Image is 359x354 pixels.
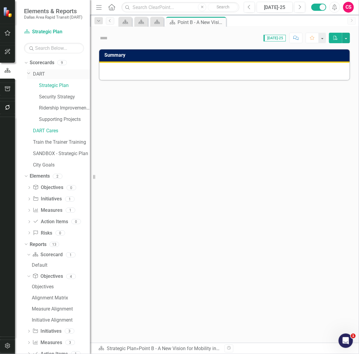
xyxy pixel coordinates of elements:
[32,317,90,323] div: Initiative Alignment
[264,35,286,41] span: [DATE]-25
[104,52,347,58] h3: Summary
[24,7,82,15] span: Elements & Reports
[66,252,76,257] div: 1
[343,2,354,13] button: CS
[30,260,90,270] a: Default
[39,105,90,112] a: Ridership Improvement Funds
[30,59,54,66] a: Scorecards
[32,284,90,289] div: Objectives
[339,334,353,348] iframe: Intercom live chat
[32,339,62,346] a: Measures
[32,328,61,335] a: Initiatives
[33,230,52,237] a: Risks
[32,295,90,301] div: Alignment Matrix
[33,127,90,134] a: DART Cares
[32,251,63,258] a: Scorecard
[24,15,82,19] small: Dallas Area Rapid Transit (DART)
[39,94,90,100] a: Security Strategy
[30,293,90,303] a: Alignment Matrix
[55,230,65,235] div: 0
[33,71,90,78] a: DART
[65,329,74,334] div: 3
[33,218,68,225] a: Action Items
[49,242,59,247] div: 13
[32,262,90,268] div: Default
[30,173,50,180] a: Elements
[39,82,90,89] a: Strategic Plan
[65,196,75,202] div: 1
[33,207,62,214] a: Measures
[33,139,90,146] a: Train the Trainer Training
[53,174,62,179] div: 2
[30,241,46,248] a: Reports
[66,274,76,279] div: 4
[178,19,225,26] div: Point B - A New Vision for Mobility in [GEOGRAPHIC_DATA][US_STATE]
[33,162,90,169] a: City Goals
[217,4,229,9] span: Search
[32,273,63,280] a: Objectives
[33,196,62,202] a: Initiatives
[30,315,90,325] a: Initiative Alignment
[139,346,287,351] div: Point B - A New Vision for Mobility in [GEOGRAPHIC_DATA][US_STATE]
[71,219,81,224] div: 0
[66,208,75,213] div: 1
[32,306,90,312] div: Measure Alignment
[24,43,84,53] input: Search Below...
[67,185,76,190] div: 0
[3,7,13,17] img: ClearPoint Strategy
[98,345,220,352] div: »
[33,150,90,157] a: SANDBOX - Strategic Plan
[30,304,90,314] a: Measure Alignment
[33,184,63,191] a: Objectives
[351,334,356,338] span: 1
[259,4,291,11] div: [DATE]-25
[30,282,90,292] a: Objectives
[99,33,109,43] img: Not Defined
[121,2,239,13] input: Search ClearPoint...
[208,3,238,11] button: Search
[57,60,67,65] div: 9
[65,340,75,345] div: 3
[257,2,293,13] button: [DATE]-25
[39,116,90,123] a: Supporting Projects
[107,346,136,351] a: Strategic Plan
[24,28,84,35] a: Strategic Plan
